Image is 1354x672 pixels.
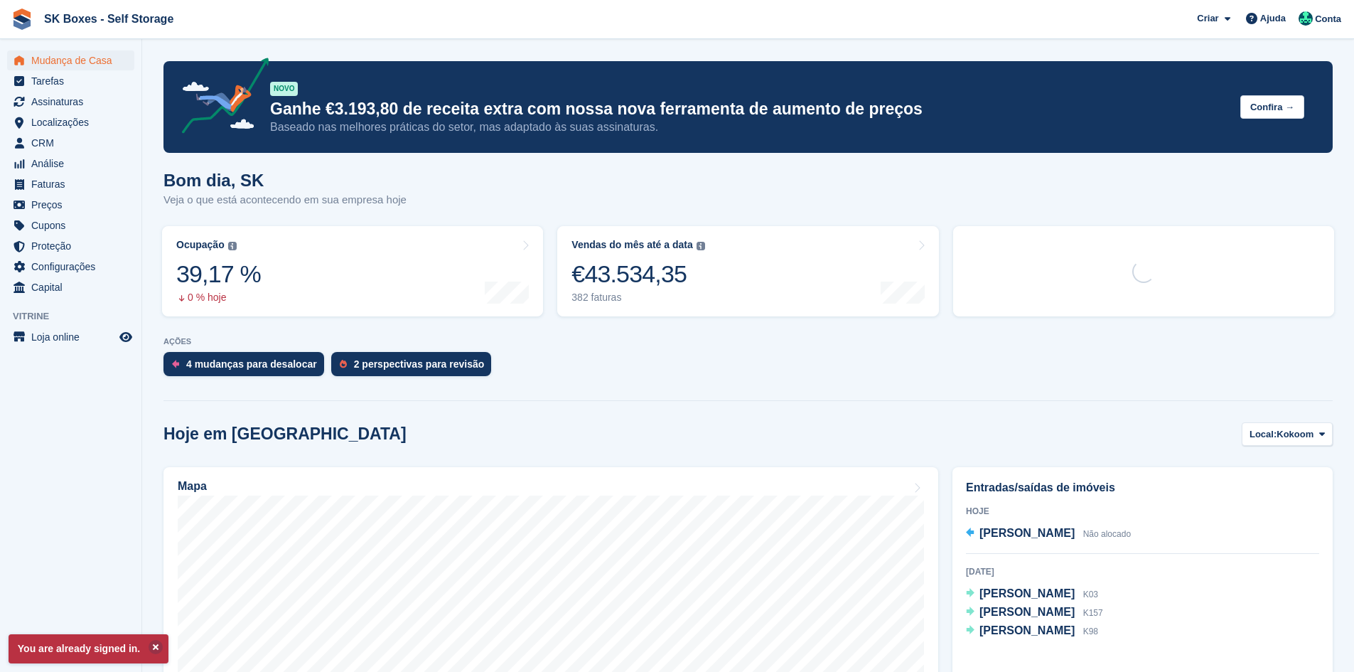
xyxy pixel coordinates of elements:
[31,277,117,297] span: Capital
[966,479,1319,496] h2: Entradas/saídas de imóveis
[1083,529,1131,539] span: Não alocado
[966,505,1319,518] div: Hoje
[7,236,134,256] a: menu
[163,425,407,444] h2: Hoje em [GEOGRAPHIC_DATA]
[1083,590,1098,599] span: K03
[11,9,33,30] img: stora-icon-8386f47178a22dfd0bd8f6a31ec36ba5ce8667c1dd55bd0f319d3a0aa187defe.svg
[162,226,543,316] a: Ocupação 39,17 % 0 % hoje
[186,358,317,370] div: 4 mudanças para desalocar
[228,242,237,250] img: icon-info-grey-7440780725fd019a000dd9b08b2336e03edf1995a4989e88bcd33f0948082b44.svg
[31,257,117,277] span: Configurações
[7,112,134,132] a: menu
[38,7,179,31] a: SK Boxes - Self Storage
[7,215,134,235] a: menu
[979,624,1075,636] span: [PERSON_NAME]
[7,92,134,112] a: menu
[7,195,134,215] a: menu
[979,527,1075,539] span: [PERSON_NAME]
[163,352,331,383] a: 4 mudanças para desalocar
[966,565,1319,578] div: [DATE]
[172,360,179,368] img: move_outs_to_deallocate_icon-f764333ba52eb49d3ac5e1228854f67142a1ed5810a6f6cc68b1a99e826820c5.svg
[170,58,269,139] img: price-adjustments-announcement-icon-8257ccfd72463d97f412b2fc003d46551f7dbcb40ab6d574587a9cd5c0d94...
[1250,427,1277,442] span: Local:
[270,99,1229,119] p: Ganhe €3.193,80 de receita extra com nossa nova ferramenta de aumento de preços
[163,171,407,190] h1: Bom dia, SK
[331,352,499,383] a: 2 perspectivas para revisão
[354,358,485,370] div: 2 perspectivas para revisão
[31,71,117,91] span: Tarefas
[31,215,117,235] span: Cupons
[7,50,134,70] a: menu
[966,525,1131,543] a: [PERSON_NAME] Não alocado
[7,327,134,347] a: menu
[31,327,117,347] span: Loja online
[9,634,168,663] p: You are already signed in.
[1299,11,1313,26] img: SK Boxes - Comercial
[270,119,1229,135] p: Baseado nas melhores práticas do setor, mas adaptado às suas assinaturas.
[1277,427,1313,442] span: Kokoom
[31,92,117,112] span: Assinaturas
[31,50,117,70] span: Mudança de Casa
[1260,11,1286,26] span: Ajuda
[7,277,134,297] a: menu
[1083,626,1098,636] span: K98
[1242,422,1333,446] button: Local: Kokoom
[270,82,298,96] div: NOVO
[31,236,117,256] span: Proteção
[697,242,705,250] img: icon-info-grey-7440780725fd019a000dd9b08b2336e03edf1995a4989e88bcd33f0948082b44.svg
[7,133,134,153] a: menu
[1083,608,1103,618] span: K157
[966,585,1098,604] a: [PERSON_NAME] K03
[31,174,117,194] span: Faturas
[31,133,117,153] span: CRM
[13,309,141,324] span: Vitrine
[7,257,134,277] a: menu
[176,292,261,304] div: 0 % hoje
[31,112,117,132] span: Localizações
[7,71,134,91] a: menu
[31,154,117,174] span: Análise
[557,226,938,316] a: Vendas do mês até a data €43.534,35 382 faturas
[31,195,117,215] span: Preços
[176,260,261,289] div: 39,17 %
[571,239,692,251] div: Vendas do mês até a data
[1315,12,1341,26] span: Conta
[966,604,1103,622] a: [PERSON_NAME] K157
[178,480,207,493] h2: Mapa
[340,360,347,368] img: prospect-51fa495bee0391a8d652442698ab0144808aea92771e9ea1ae160a38d050c398.svg
[1240,95,1304,119] button: Confira →
[979,606,1075,618] span: [PERSON_NAME]
[571,260,704,289] div: €43.534,35
[1197,11,1218,26] span: Criar
[163,192,407,208] p: Veja o que está acontecendo em sua empresa hoje
[163,337,1333,346] p: AÇÕES
[117,329,134,346] a: Loja de pré-visualização
[571,292,704,304] div: 382 faturas
[7,174,134,194] a: menu
[7,154,134,174] a: menu
[966,622,1098,641] a: [PERSON_NAME] K98
[979,587,1075,599] span: [PERSON_NAME]
[176,239,225,251] div: Ocupação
